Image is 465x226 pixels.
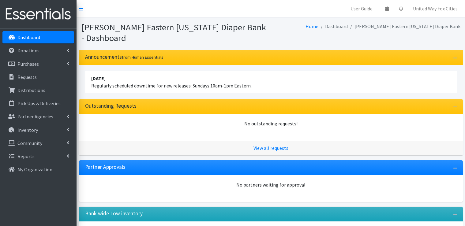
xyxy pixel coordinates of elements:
[85,103,137,109] h3: Outstanding Requests
[2,84,74,96] a: Distributions
[318,22,348,31] li: Dashboard
[408,2,463,15] a: United Way Fox Cities
[2,124,74,136] a: Inventory
[2,4,74,24] img: HumanEssentials
[2,110,74,123] a: Partner Agencies
[81,22,269,43] h1: [PERSON_NAME] Eastern [US_STATE] Diaper Bank - Dashboard
[2,150,74,162] a: Reports
[85,120,457,127] div: No outstanding requests!
[348,22,460,31] li: [PERSON_NAME] Eastern [US_STATE] Diaper Bank
[17,127,38,133] p: Inventory
[85,164,126,170] h3: Partner Approvals
[17,166,52,172] p: My Organization
[2,163,74,176] a: My Organization
[122,54,163,60] small: from Human Essentials
[85,71,457,93] li: Regularly scheduled downtime for new releases: Sundays 10am-1pm Eastern.
[17,87,45,93] p: Distributions
[253,145,288,151] a: View all requests
[17,47,39,54] p: Donations
[17,113,53,120] p: Partner Agencies
[2,71,74,83] a: Requests
[91,75,106,81] strong: [DATE]
[17,153,35,159] p: Reports
[85,181,457,188] div: No partners waiting for approval
[17,34,40,40] p: Dashboard
[17,140,42,146] p: Community
[85,210,143,217] h3: Bank-wide Low inventory
[306,23,318,29] a: Home
[2,58,74,70] a: Purchases
[17,61,39,67] p: Purchases
[2,31,74,43] a: Dashboard
[2,137,74,149] a: Community
[85,54,163,60] h3: Announcements
[2,97,74,109] a: Pick Ups & Deliveries
[2,44,74,57] a: Donations
[346,2,377,15] a: User Guide
[17,100,61,106] p: Pick Ups & Deliveries
[17,74,37,80] p: Requests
